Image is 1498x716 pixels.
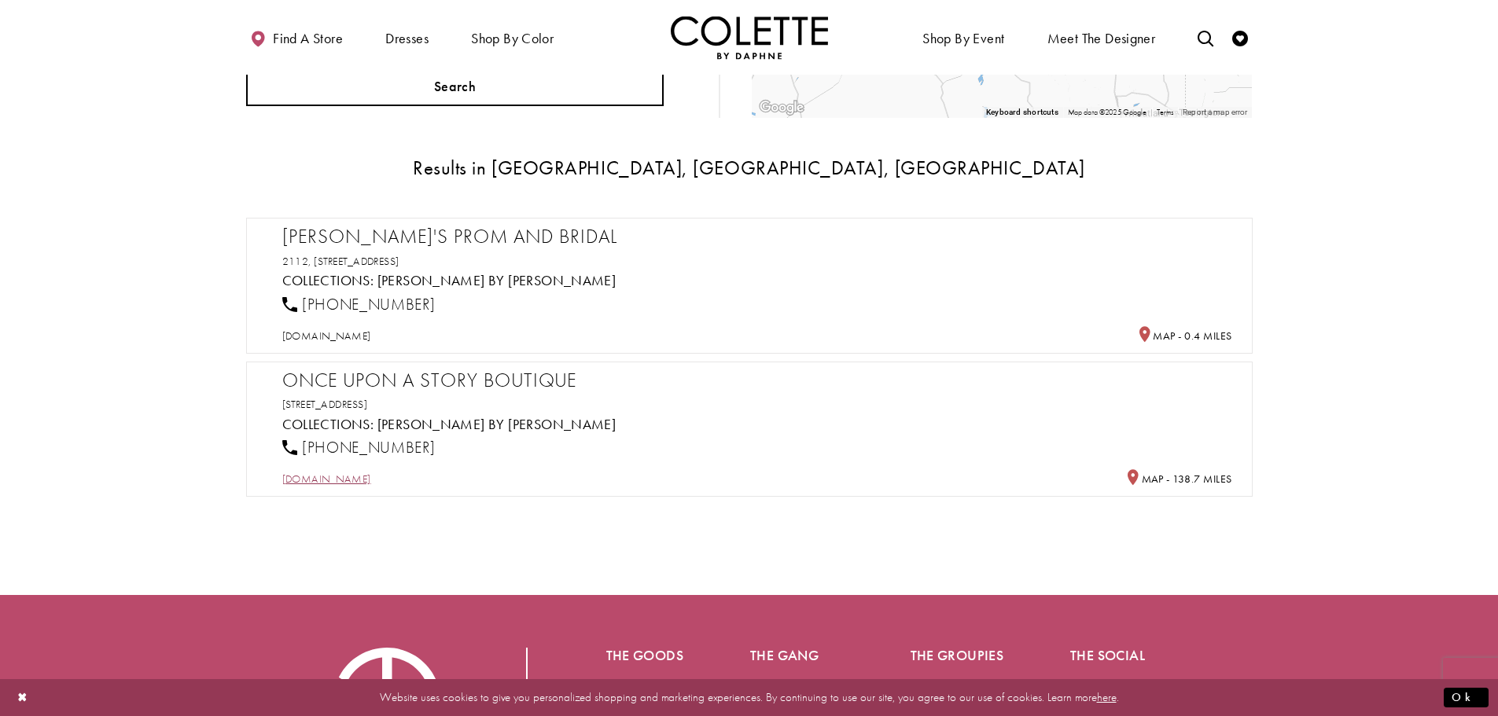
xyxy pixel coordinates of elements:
h5: The gang [750,648,848,663]
span: Shop By Event [918,16,1008,59]
a: here [1097,689,1117,705]
span: Shop by color [467,16,558,59]
a: Become a Retailer [911,678,1001,695]
button: Search [246,67,664,106]
a: Visit Colette by Daphne page [377,415,616,433]
span: Shop by color [471,31,554,46]
span: Collections: [282,271,374,289]
a: Report a map error [1183,108,1247,116]
h5: The social [1070,648,1168,663]
a: Visit Colette by Daphne page [377,271,616,289]
h5: The goods [606,648,688,663]
a: Find a store [246,16,347,59]
a: Visit Home Page [671,16,828,59]
a: Find a Store [750,678,810,695]
a: Toggle search [1194,16,1217,59]
a: [STREET_ADDRESS] [282,397,368,411]
button: Close Dialog [9,684,36,711]
h5: The groupies [911,648,1008,663]
h5: Distance to Christina&#39;s Prom and Bridal [1137,326,1232,343]
h2: [PERSON_NAME]'s Prom and Bridal [282,225,1232,248]
button: Keyboard shortcuts [986,107,1058,118]
a: 2112, [STREET_ADDRESS] [282,254,399,268]
span: [PHONE_NUMBER] [302,437,435,457]
a: [PHONE_NUMBER] [282,294,436,314]
span: [PHONE_NUMBER] [302,294,435,314]
span: Find a store [273,31,343,46]
p: Website uses cookies to give you personalized shopping and marketing experiences. By continuing t... [113,687,1385,708]
span: Dresses [381,16,432,59]
h2: Once Upon A Story Boutique [282,369,1232,392]
a: Terms (opens in new tab) [1157,107,1174,117]
h3: Results in [GEOGRAPHIC_DATA], [GEOGRAPHIC_DATA], [GEOGRAPHIC_DATA] [246,157,1253,178]
img: Colette by Daphne [671,16,828,59]
a: Meet the designer [1043,16,1160,59]
span: Dresses [385,31,429,46]
a: [PHONE_NUMBER] [282,437,436,457]
a: Check Wishlist [1228,16,1252,59]
span: Collections: [282,415,374,433]
h5: Distance to Once Upon A Story Boutique [1125,469,1231,487]
button: Submit Dialog [1444,688,1489,707]
img: Google Image #44 [756,97,808,118]
a: Open this area in Google Maps (opens a new window) [756,97,808,118]
span: Shop By Event [922,31,1004,46]
span: Meet the designer [1047,31,1156,46]
span: Map data ©2025 Google [1068,107,1147,117]
a: [DOMAIN_NAME] [282,329,371,343]
a: [DOMAIN_NAME] [282,472,371,486]
a: Dresses [606,678,643,695]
